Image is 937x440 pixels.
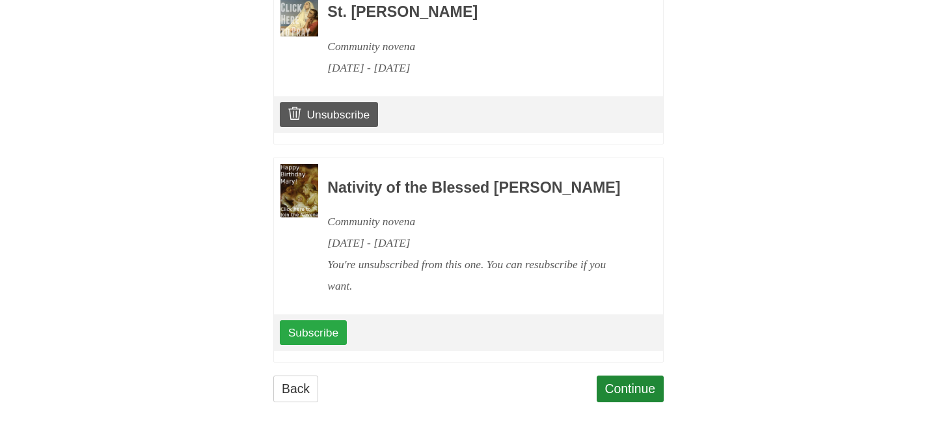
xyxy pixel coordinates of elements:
[327,36,628,57] div: Community novena
[327,211,628,232] div: Community novena
[280,164,318,217] img: Novena image
[280,102,378,127] a: Unsubscribe
[273,376,318,402] a: Back
[280,320,347,345] a: Subscribe
[327,4,628,21] h3: St. [PERSON_NAME]
[597,376,664,402] a: Continue
[327,254,628,297] div: You're unsubscribed from this one. You can resubscribe if you want.
[327,180,628,197] h3: Nativity of the Blessed [PERSON_NAME]
[327,57,628,79] div: [DATE] - [DATE]
[327,232,628,254] div: [DATE] - [DATE]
